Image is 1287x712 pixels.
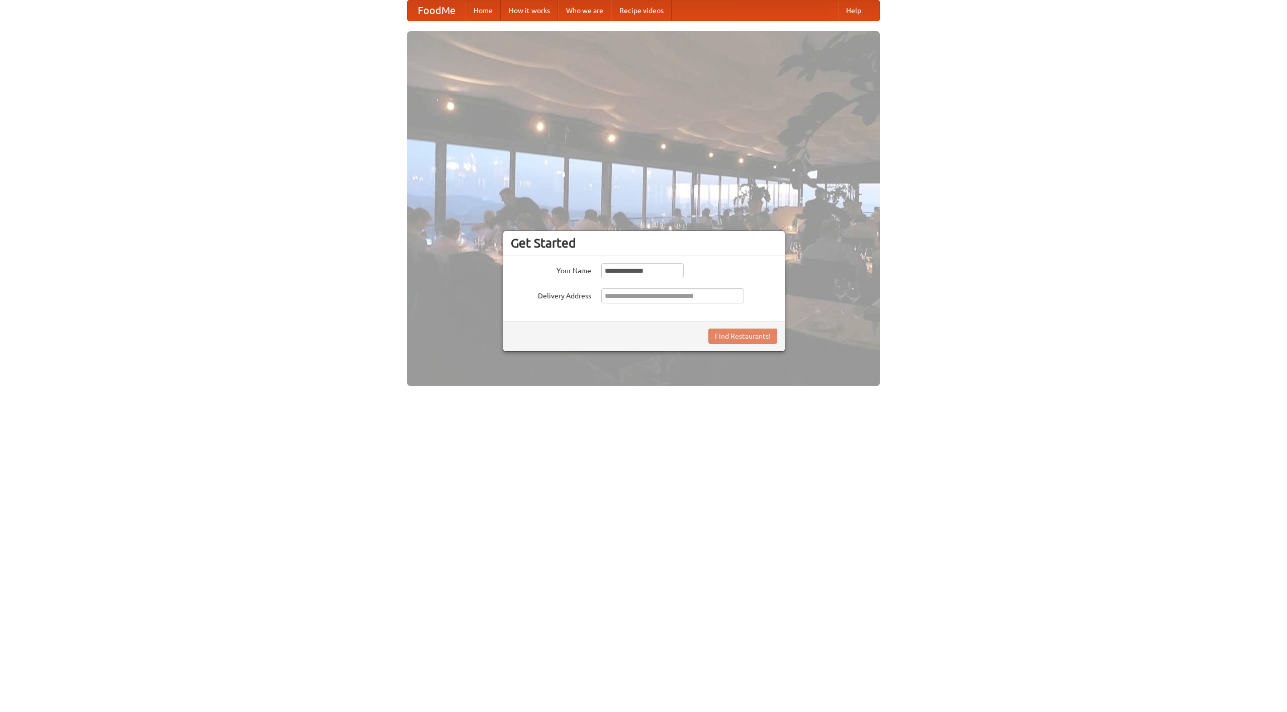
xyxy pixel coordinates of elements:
a: FoodMe [408,1,466,21]
a: How it works [501,1,558,21]
a: Recipe videos [611,1,672,21]
label: Delivery Address [511,288,591,301]
a: Home [466,1,501,21]
label: Your Name [511,263,591,276]
h3: Get Started [511,235,777,251]
a: Who we are [558,1,611,21]
a: Help [838,1,869,21]
button: Find Restaurants! [708,329,777,344]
